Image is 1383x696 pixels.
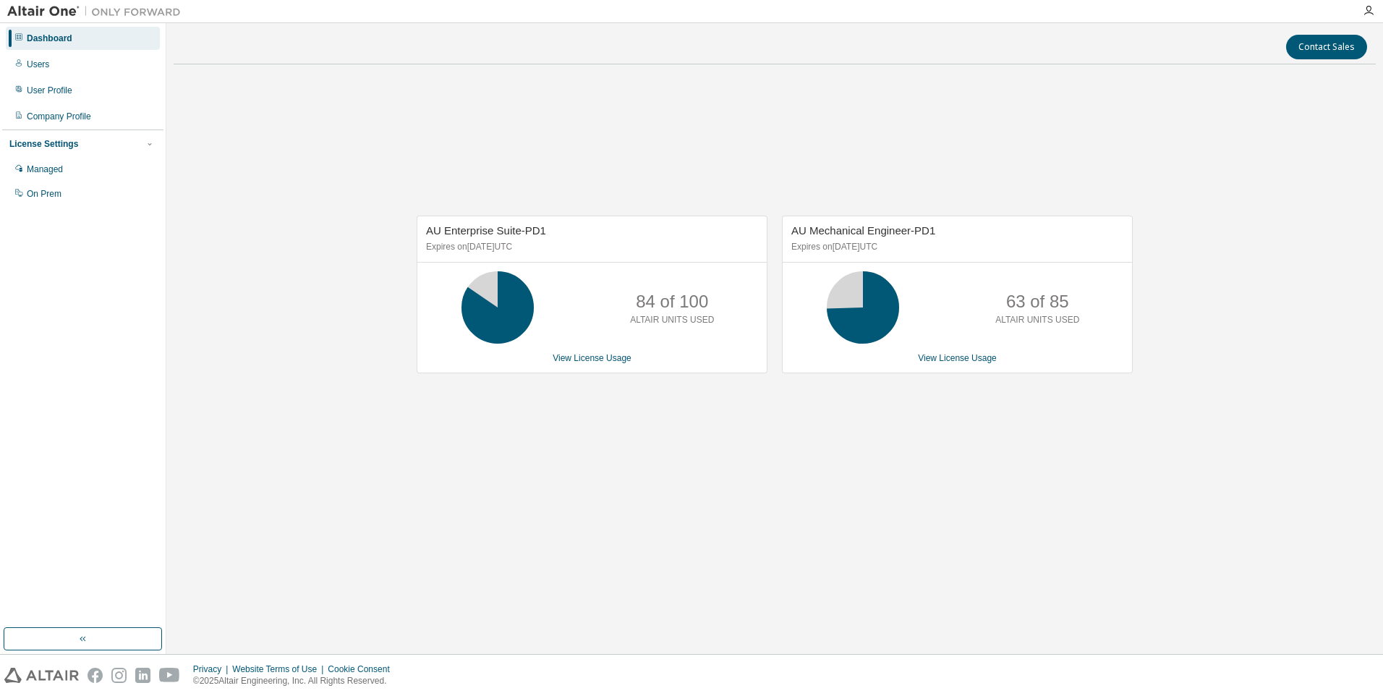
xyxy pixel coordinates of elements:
[553,353,631,363] a: View License Usage
[426,224,546,237] span: AU Enterprise Suite-PD1
[1286,35,1367,59] button: Contact Sales
[4,668,79,683] img: altair_logo.svg
[193,675,399,687] p: © 2025 Altair Engineering, Inc. All Rights Reserved.
[27,33,72,44] div: Dashboard
[232,663,328,675] div: Website Terms of Use
[426,241,754,253] p: Expires on [DATE] UTC
[918,353,997,363] a: View License Usage
[135,668,150,683] img: linkedin.svg
[791,241,1120,253] p: Expires on [DATE] UTC
[1006,289,1069,314] p: 63 of 85
[159,668,180,683] img: youtube.svg
[27,188,61,200] div: On Prem
[636,289,708,314] p: 84 of 100
[328,663,398,675] div: Cookie Consent
[995,314,1079,326] p: ALTAIR UNITS USED
[791,224,935,237] span: AU Mechanical Engineer-PD1
[27,164,63,175] div: Managed
[7,4,188,19] img: Altair One
[88,668,103,683] img: facebook.svg
[27,85,72,96] div: User Profile
[27,111,91,122] div: Company Profile
[9,138,78,150] div: License Settings
[111,668,127,683] img: instagram.svg
[630,314,714,326] p: ALTAIR UNITS USED
[193,663,232,675] div: Privacy
[27,59,49,70] div: Users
